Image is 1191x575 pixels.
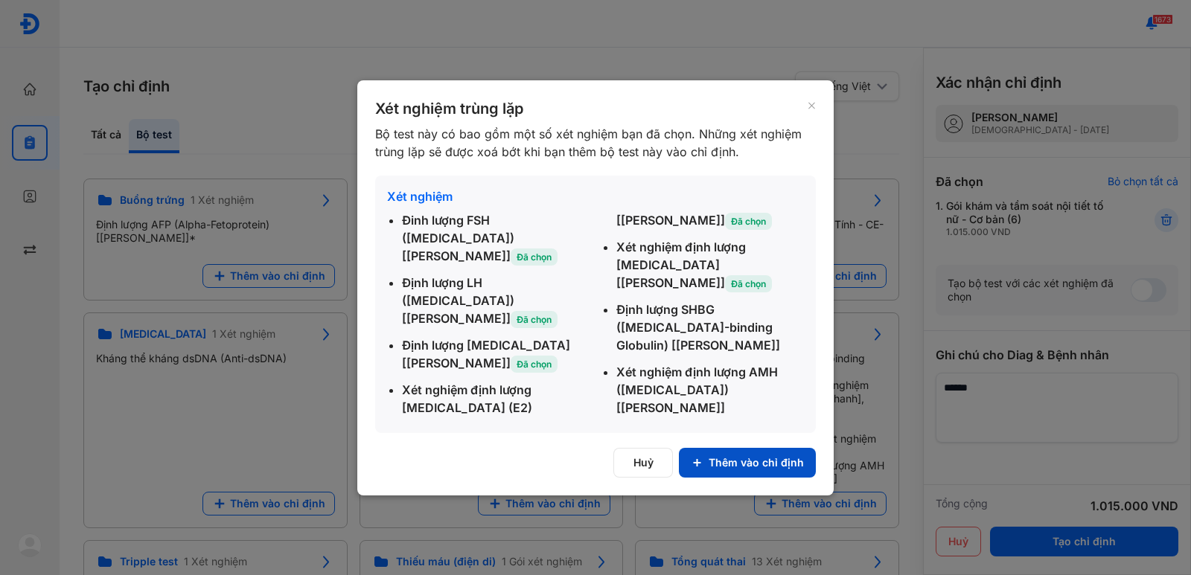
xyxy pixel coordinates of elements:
span: Đã chọn [511,311,558,328]
span: Đã chọn [511,356,558,373]
span: Đã chọn [725,275,772,292]
div: Định lượng LH ([MEDICAL_DATA]) [[PERSON_NAME]] [402,274,590,327]
div: Đinh lượng FSH ([MEDICAL_DATA]) [[PERSON_NAME]] [402,211,590,265]
div: Xét nghiệm định lượng AMH ([MEDICAL_DATA]) [[PERSON_NAME]] [616,363,804,417]
div: Xét nghiệm [387,187,804,205]
div: Xét nghiệm trùng lặp [375,98,808,119]
div: Bộ test này có bao gồm một số xét nghiệm bạn đã chọn. Những xét nghiệm trùng lặp sẽ được xoá bớt ... [375,125,808,161]
span: Đã chọn [725,213,772,230]
button: Huỷ [613,448,673,478]
div: Định lượng [MEDICAL_DATA] [[PERSON_NAME]] [402,336,590,372]
div: Xét nghiệm định lượng [MEDICAL_DATA] [[PERSON_NAME]] [616,238,804,292]
button: Thêm vào chỉ định [679,448,816,478]
div: Định lượng SHBG ([MEDICAL_DATA]-binding Globulin) [[PERSON_NAME]] [616,301,804,354]
span: Đã chọn [511,248,558,266]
